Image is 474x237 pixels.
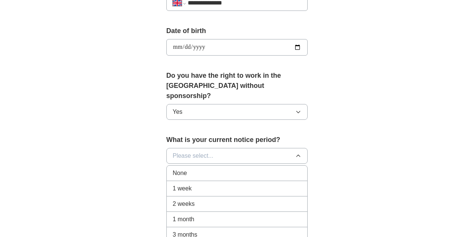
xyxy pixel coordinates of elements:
label: Date of birth [166,26,308,36]
label: What is your current notice period? [166,135,308,145]
span: 2 weeks [173,199,195,208]
button: Yes [166,104,308,120]
span: Yes [173,107,182,116]
span: 1 week [173,184,192,193]
span: Please select... [173,151,214,160]
span: 1 month [173,215,194,224]
span: None [173,169,187,178]
label: Do you have the right to work in the [GEOGRAPHIC_DATA] without sponsorship? [166,71,308,101]
button: Please select... [166,148,308,164]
